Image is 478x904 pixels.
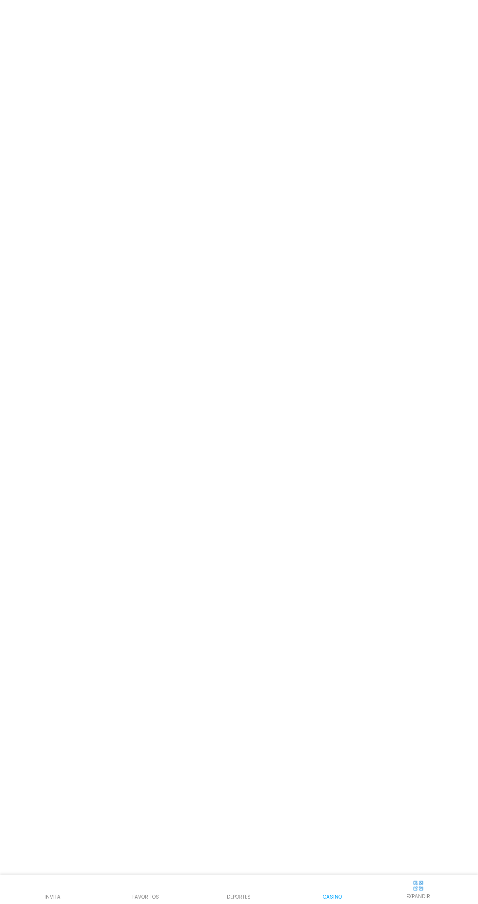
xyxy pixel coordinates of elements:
a: Deportes [192,879,285,901]
img: hide [412,880,424,892]
p: INVITA [44,893,60,901]
a: INVITA [6,879,99,901]
p: favoritos [132,893,159,901]
a: Casino [286,879,379,901]
p: EXPANDIR [406,893,430,900]
p: Casino [323,893,342,901]
a: favoritos [99,879,192,901]
p: Deportes [227,893,251,901]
